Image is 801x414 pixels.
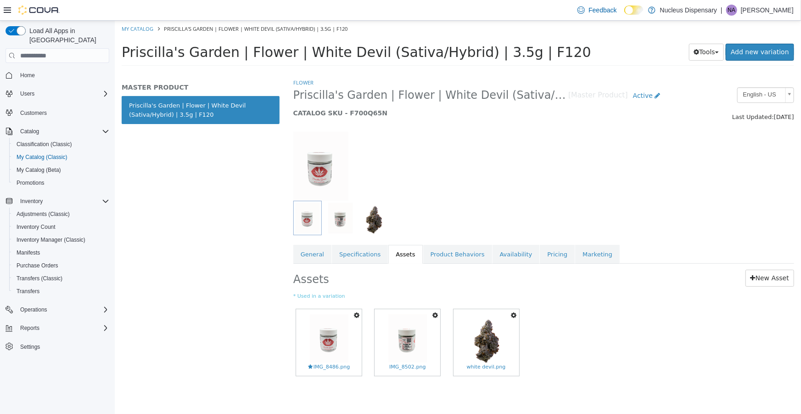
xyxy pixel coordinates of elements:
[274,224,308,244] a: Assets
[17,341,44,352] a: Settings
[179,249,377,266] h2: Assets
[13,152,109,163] span: My Catalog (Classic)
[9,285,113,298] button: Transfers
[274,343,311,351] span: IMG_8502.png
[624,6,644,15] input: Dark Mode
[659,93,679,100] span: [DATE]
[13,209,73,220] a: Adjustments (Classic)
[20,198,43,205] span: Inventory
[17,70,39,81] a: Home
[7,23,476,40] span: Priscilla's Garden | Flower | White Devil (Sativa/Hybrid) | 3.5g | F120
[260,289,325,355] a: IMG_8502.pngIMG_8502.png
[2,195,113,208] button: Inventory
[26,26,109,45] span: Load All Apps in [GEOGRAPHIC_DATA]
[13,152,71,163] a: My Catalog (Classic)
[2,87,113,100] button: Users
[195,294,234,342] img: IMG_8486.png
[13,221,59,233] a: Inventory Count
[9,272,113,285] button: Transfers (Classic)
[721,5,723,16] p: |
[179,68,454,82] span: Priscilla's Garden | Flower | White Devil (Sativa/Hybrid) | 3.5g | F120
[728,5,736,16] span: NA
[18,6,60,15] img: Cova
[17,304,51,315] button: Operations
[17,88,38,99] button: Users
[518,71,538,79] span: Active
[2,322,113,335] button: Reports
[20,109,47,117] span: Customers
[13,164,65,176] a: My Catalog (Beta)
[20,306,47,313] span: Operations
[7,75,165,103] a: Priscilla's Garden | Flower | White Devil (Sativa/Hybrid) | 3.5g | F120
[17,323,43,334] button: Reports
[9,221,113,233] button: Inventory Count
[181,289,247,355] a: IMG_8486.pngIMG_8486.png
[513,67,551,84] a: Active
[20,343,40,351] span: Settings
[726,5,737,16] div: Neil Ashmeade
[617,93,659,100] span: Last Updated:
[17,107,109,118] span: Customers
[352,294,391,342] img: white devil.png
[17,196,109,207] span: Inventory
[17,236,85,244] span: Inventory Manager (Classic)
[13,139,76,150] a: Classification (Classic)
[17,179,45,187] span: Promotions
[9,233,113,246] button: Inventory Manager (Classic)
[2,303,113,316] button: Operations
[2,340,113,353] button: Settings
[7,62,165,71] h5: MASTER PRODUCT
[274,294,312,342] img: IMG_8502.png
[425,224,460,244] a: Pricing
[17,141,72,148] span: Classification (Classic)
[454,71,513,79] small: [Master Product]
[13,260,109,271] span: Purchase Orders
[622,67,679,82] a: English - US
[49,5,233,11] span: Priscilla's Garden | Flower | White Devil (Sativa/Hybrid) | 3.5g | F120
[17,196,46,207] button: Inventory
[20,72,35,79] span: Home
[2,106,113,119] button: Customers
[9,208,113,221] button: Adjustments (Classic)
[6,65,109,377] nav: Complex example
[623,67,667,81] span: English - US
[13,286,109,297] span: Transfers
[308,224,377,244] a: Product Behaviors
[13,234,89,245] a: Inventory Manager (Classic)
[179,224,217,244] a: General
[13,273,66,284] a: Transfers (Classic)
[13,234,109,245] span: Inventory Manager (Classic)
[20,128,39,135] span: Catalog
[9,138,113,151] button: Classification (Classic)
[17,210,70,218] span: Adjustments (Classic)
[2,68,113,82] button: Home
[17,166,61,174] span: My Catalog (Beta)
[588,6,616,15] span: Feedback
[179,88,551,96] h5: CATALOG SKU - F700Q65N
[17,69,109,81] span: Home
[631,249,679,266] a: New Asset
[378,224,425,244] a: Availability
[2,125,113,138] button: Catalog
[179,58,199,65] a: Flower
[13,209,109,220] span: Adjustments (Classic)
[13,247,44,258] a: Manifests
[13,164,109,176] span: My Catalog (Beta)
[13,221,109,233] span: Inventory Count
[574,1,620,19] a: Feedback
[574,23,610,40] button: Tools
[13,273,109,284] span: Transfers (Classic)
[17,341,109,352] span: Settings
[17,223,56,231] span: Inventory Count
[9,259,113,272] button: Purchase Orders
[17,126,43,137] button: Catalog
[339,289,404,355] a: white devil.pngwhite devil.png
[20,90,34,97] span: Users
[17,88,109,99] span: Users
[17,288,39,295] span: Transfers
[9,176,113,189] button: Promotions
[179,111,234,180] img: 150
[17,153,67,161] span: My Catalog (Classic)
[217,224,273,244] a: Specifications
[352,343,391,351] span: white devil.png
